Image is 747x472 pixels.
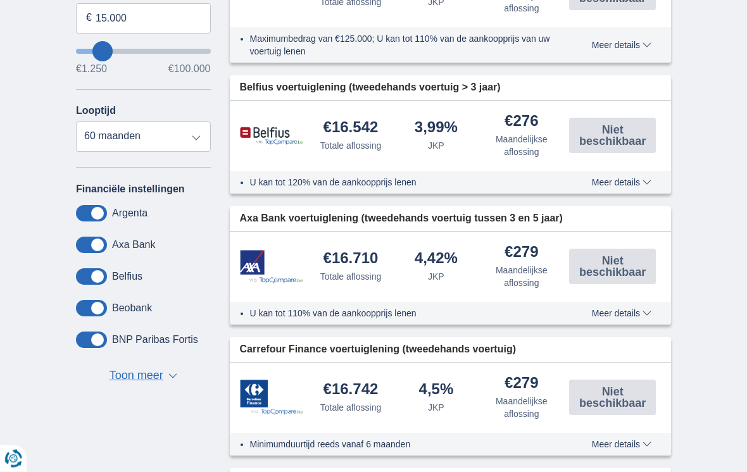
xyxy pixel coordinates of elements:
[569,380,656,416] button: Niet beschikbaar
[240,127,303,146] img: product.pl.alt Belfius
[573,125,652,147] span: Niet beschikbaar
[582,40,661,51] button: Meer details
[505,245,538,262] div: €279
[415,120,458,137] div: 3,99%
[569,118,656,154] button: Niet beschikbaar
[428,402,444,414] div: JKP
[320,271,382,283] div: Totale aflossing
[323,120,379,137] div: €16.542
[168,374,177,379] span: ▼
[419,382,454,399] div: 4,5%
[592,309,651,318] span: Meer details
[323,251,379,268] div: €16.710
[320,140,382,152] div: Totale aflossing
[76,49,211,54] input: wantToBorrow
[320,402,382,414] div: Totale aflossing
[106,368,181,385] button: Toon meer ▼
[573,387,652,409] span: Niet beschikbaar
[592,178,651,187] span: Meer details
[168,65,211,75] span: €100.000
[112,335,198,346] label: BNP Paribas Fortis
[240,343,517,357] span: Carrefour Finance voertuiglening (tweedehands voertuig)
[250,33,565,58] li: Maximumbedrag van €125.000; U kan tot 110% van de aankoopprijs van uw voertuig lenen
[484,395,559,421] div: Maandelijkse aflossing
[582,309,661,319] button: Meer details
[323,382,379,399] div: €16.742
[573,256,652,278] span: Niet beschikbaar
[86,11,92,26] span: €
[250,438,565,451] li: Minimumduurtijd reeds vanaf 6 maanden
[110,368,163,385] span: Toon meer
[112,208,148,220] label: Argenta
[415,251,458,268] div: 4,42%
[484,134,559,159] div: Maandelijkse aflossing
[240,212,563,227] span: Axa Bank voertuiglening (tweedehands voertuig tussen 3 en 5 jaar)
[582,178,661,188] button: Meer details
[569,249,656,285] button: Niet beschikbaar
[240,81,501,96] span: Belfius voertuiglening (tweedehands voertuig > 3 jaar)
[484,264,559,290] div: Maandelijkse aflossing
[76,106,116,117] label: Looptijd
[250,307,565,320] li: U kan tot 110% van de aankoopprijs lenen
[505,376,538,393] div: €279
[76,65,107,75] span: €1.250
[240,380,303,416] img: product.pl.alt Carrefour Finance
[428,140,444,152] div: JKP
[592,41,651,50] span: Meer details
[592,440,651,449] span: Meer details
[76,184,185,196] label: Financiële instellingen
[112,271,142,283] label: Belfius
[250,177,565,189] li: U kan tot 120% van de aankoopprijs lenen
[582,440,661,450] button: Meer details
[505,114,538,131] div: €276
[112,303,152,314] label: Beobank
[240,251,303,284] img: product.pl.alt Axa Bank
[112,240,155,251] label: Axa Bank
[428,271,444,283] div: JKP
